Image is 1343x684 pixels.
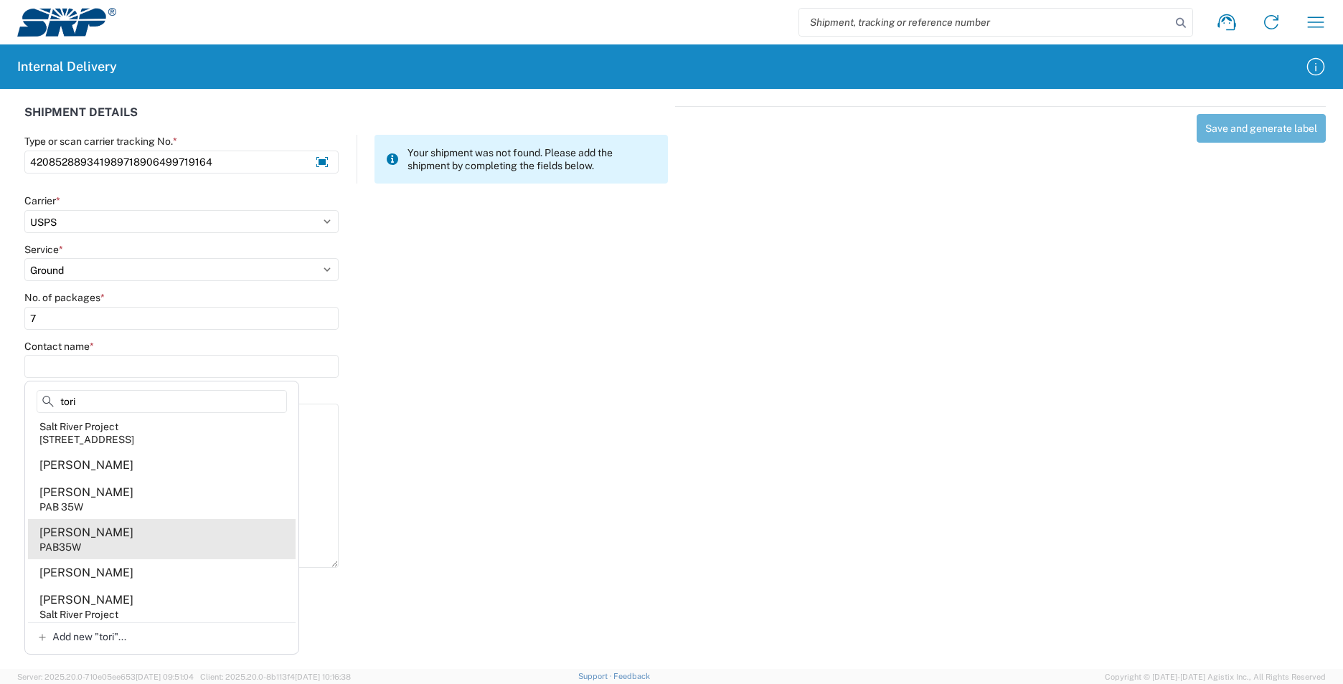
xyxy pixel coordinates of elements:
[1105,670,1326,683] span: Copyright © [DATE]-[DATE] Agistix Inc., All Rights Reserved
[39,457,133,473] div: [PERSON_NAME]
[24,135,177,148] label: Type or scan carrier tracking No.
[24,194,60,207] label: Carrier
[39,541,81,554] div: PAB35W
[578,672,614,680] a: Support
[24,243,63,256] label: Service
[799,9,1171,36] input: Shipment, tracking or reference number
[295,673,351,681] span: [DATE] 10:16:38
[39,525,133,541] div: [PERSON_NAME]
[39,621,134,634] div: [STREET_ADDRESS]
[24,106,668,135] div: SHIPMENT DETAILS
[17,8,116,37] img: srp
[39,565,133,581] div: [PERSON_NAME]
[24,291,105,304] label: No. of packages
[39,592,133,608] div: [PERSON_NAME]
[52,630,126,643] span: Add new "tori"...
[136,673,194,681] span: [DATE] 09:51:04
[407,146,656,172] span: Your shipment was not found. Please add the shipment by completing the fields below.
[17,673,194,681] span: Server: 2025.20.0-710e05ee653
[39,485,133,500] div: [PERSON_NAME]
[39,500,83,513] div: PAB 35W
[39,420,118,433] div: Salt River Project
[200,673,351,681] span: Client: 2025.20.0-8b113f4
[613,672,650,680] a: Feedback
[24,340,94,353] label: Contact name
[39,433,134,446] div: [STREET_ADDRESS]
[17,58,117,75] h2: Internal Delivery
[39,608,118,621] div: Salt River Project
